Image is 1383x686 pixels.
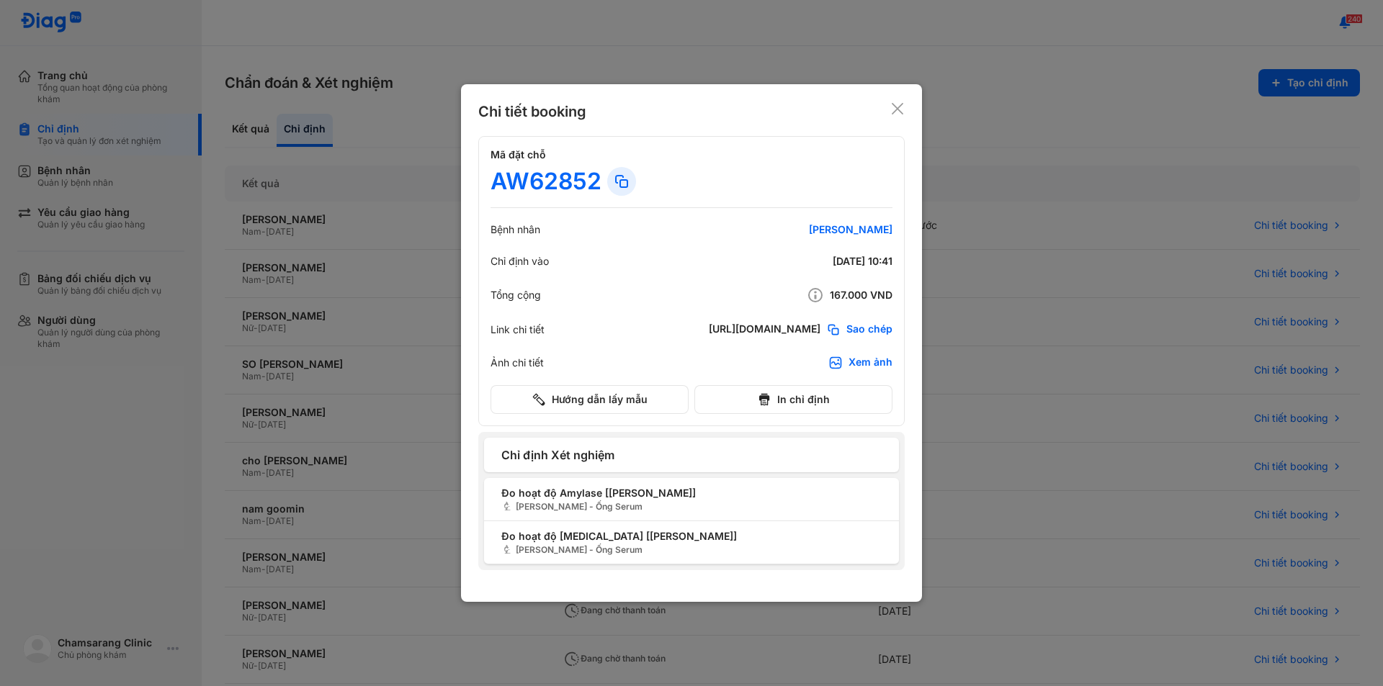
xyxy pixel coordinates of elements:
[501,446,882,464] span: Chỉ định Xét nghiệm
[491,289,541,302] div: Tổng cộng
[501,528,882,543] span: Đo hoạt độ [MEDICAL_DATA] [[PERSON_NAME]]
[501,543,882,556] span: [PERSON_NAME] - Ống Serum
[720,286,892,304] div: 167.000 VND
[491,167,601,196] div: AW62852
[720,255,892,268] div: [DATE] 10:41
[491,356,544,369] div: Ảnh chi tiết
[491,223,540,236] div: Bệnh nhân
[501,485,882,500] span: Đo hoạt độ Amylase [[PERSON_NAME]]
[491,385,689,414] button: Hướng dẫn lấy mẫu
[720,223,892,236] div: [PERSON_NAME]
[694,385,892,414] button: In chỉ định
[478,101,586,122] div: Chi tiết booking
[501,500,882,513] span: [PERSON_NAME] - Ống Serum
[709,322,820,337] div: [URL][DOMAIN_NAME]
[849,356,892,370] div: Xem ảnh
[491,148,892,161] h4: Mã đặt chỗ
[491,323,545,336] div: Link chi tiết
[491,255,549,268] div: Chỉ định vào
[846,322,892,337] span: Sao chép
